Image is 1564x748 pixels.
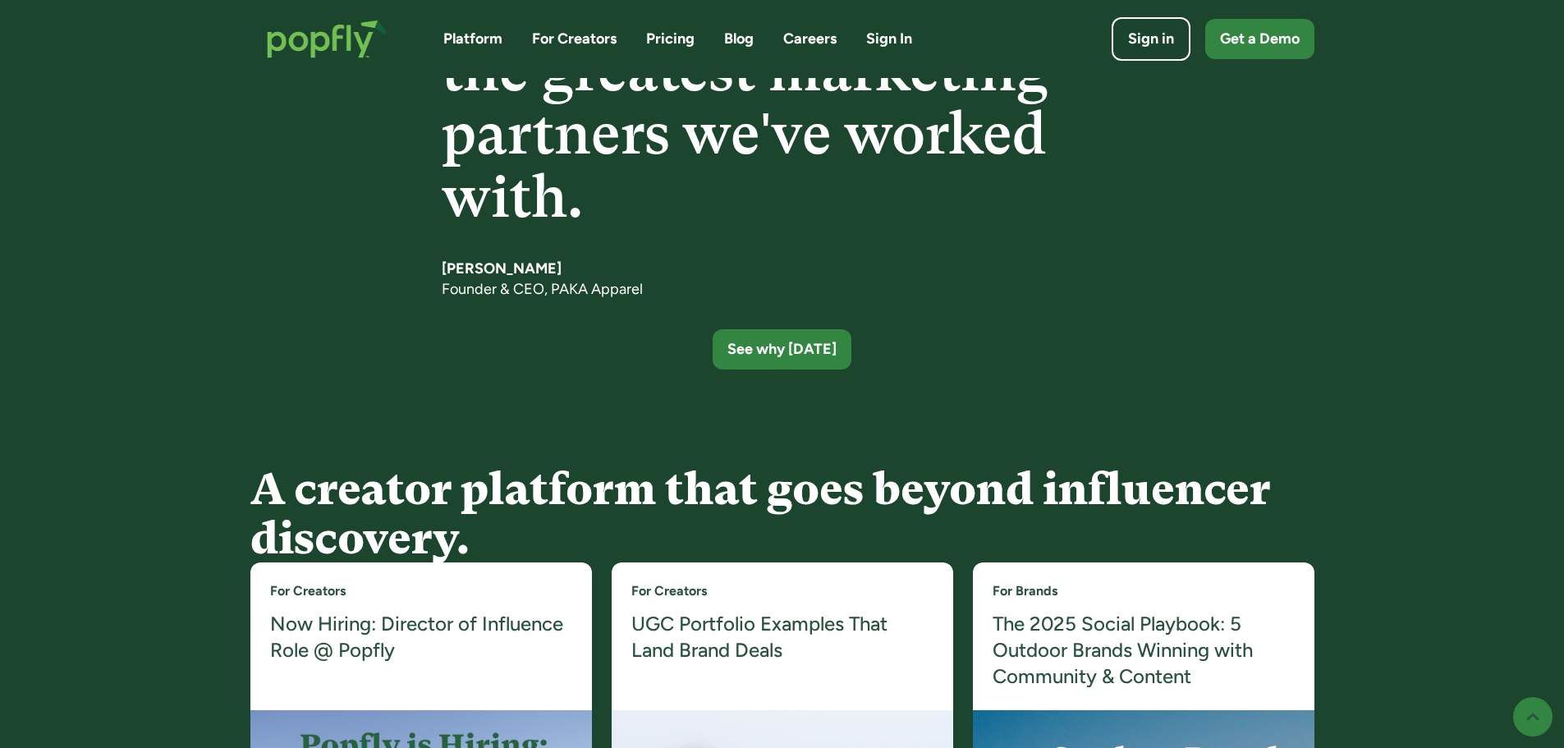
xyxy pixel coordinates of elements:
a: See why [DATE] [713,329,851,369]
a: Get a Demo [1205,19,1314,59]
a: For Creators [532,29,617,49]
a: Pricing [646,29,695,49]
a: The 2025 Social Playbook: 5 Outdoor Brands Winning with Community & Content [993,611,1295,691]
a: For Brands [993,582,1057,600]
a: Sign in [1112,17,1190,61]
a: Now Hiring: Director of Influence Role @ Popfly [270,611,572,664]
a: For Creators [270,582,346,600]
a: Platform [443,29,502,49]
a: Blog [724,29,754,49]
h4: A creator platform that goes beyond influencer discovery. [250,465,1314,562]
div: Sign in [1128,29,1174,49]
div: Founder & CEO, PAKA Apparel [442,279,1122,300]
div: Get a Demo [1220,29,1300,49]
a: For Creators [631,582,707,600]
a: home [250,3,404,75]
a: UGC Portfolio Examples That Land Brand Deals [631,611,933,664]
a: Careers [783,29,837,49]
h5: [PERSON_NAME] [442,259,1122,279]
div: See why [DATE] [727,339,837,360]
a: Sign In [866,29,912,49]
